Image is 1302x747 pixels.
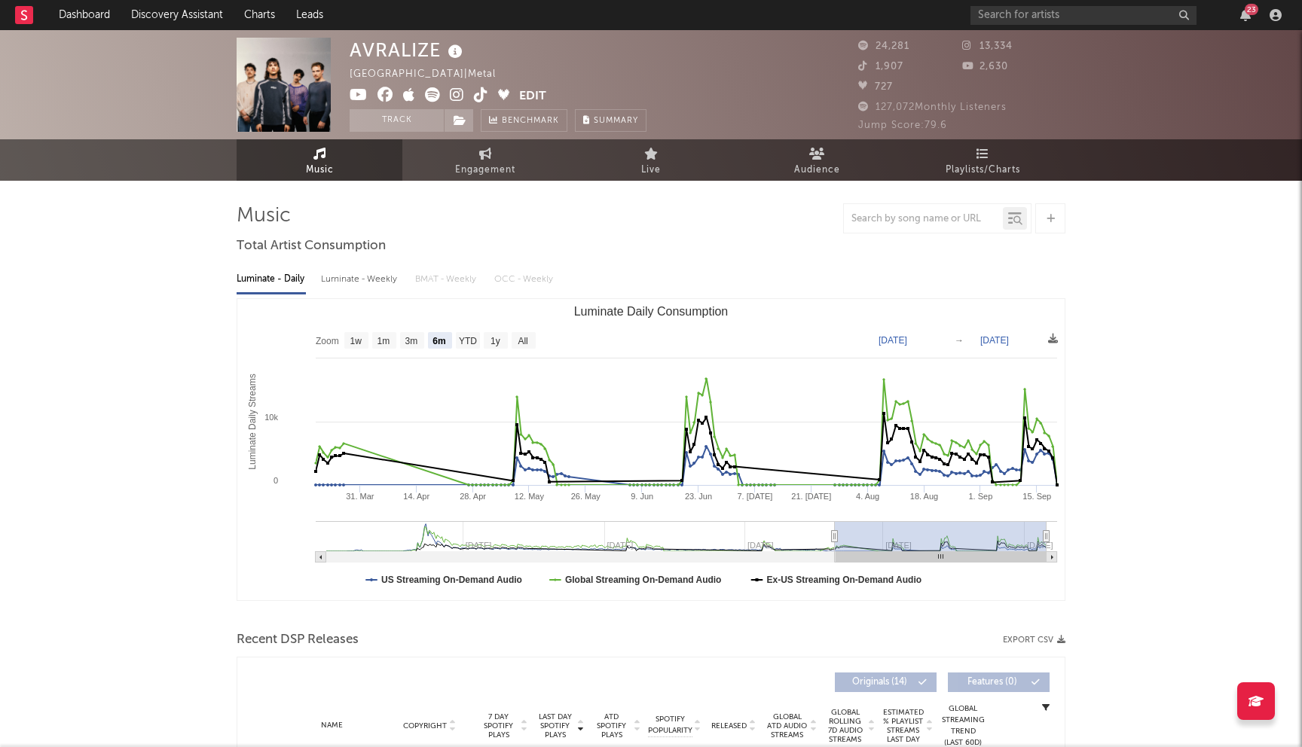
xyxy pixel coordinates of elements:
text: 3m [405,336,418,346]
text: 1y [491,336,500,346]
span: 727 [858,82,893,92]
text: Luminate Daily Streams [247,373,258,469]
text: Zoom [316,336,339,346]
text: US Streaming On-Demand Audio [381,575,522,585]
span: Live [641,161,661,179]
text: 28. Apr [460,492,486,501]
text: 9. Jun [631,492,653,501]
text: 1w [350,336,362,346]
button: Export CSV [1003,636,1065,645]
span: 127,072 Monthly Listeners [858,102,1007,112]
span: Engagement [455,161,515,179]
span: Copyright [403,721,447,730]
a: Music [237,139,402,181]
text: 6m [432,336,445,346]
span: 24,281 [858,41,909,51]
span: 1,907 [858,62,903,72]
span: Global Rolling 7D Audio Streams [824,708,866,744]
div: [GEOGRAPHIC_DATA] | Metal [350,66,513,84]
div: Luminate - Daily [237,267,306,292]
text: 0 [274,476,278,485]
span: Audience [794,161,840,179]
span: Released [711,721,747,730]
span: Global ATD Audio Streams [766,712,808,739]
span: ATD Spotify Plays [591,712,631,739]
button: 23 [1240,9,1251,21]
text: 21. [DATE] [791,492,831,501]
text: 10k [264,413,278,422]
text: 31. Mar [346,492,374,501]
svg: Luminate Daily Consumption [237,299,1065,600]
button: Summary [575,109,646,132]
span: Last Day Spotify Plays [535,712,575,739]
span: Spotify Popularity [648,714,692,736]
input: Search for artists [970,6,1197,25]
div: 23 [1245,4,1258,15]
a: Benchmark [481,109,567,132]
text: [DATE] [1027,541,1053,550]
div: Name [283,720,381,731]
span: Summary [594,117,638,125]
span: 2,630 [962,62,1008,72]
div: AVRALIZE [350,38,466,63]
text: 14. Apr [403,492,429,501]
a: Live [568,139,734,181]
text: 4. Aug [856,492,879,501]
text: YTD [459,336,477,346]
span: Music [306,161,334,179]
div: Luminate - Weekly [321,267,400,292]
text: Ex-US Streaming On-Demand Audio [767,575,922,585]
button: Features(0) [948,672,1050,692]
text: 15. Sep [1022,492,1051,501]
span: Total Artist Consumption [237,237,386,255]
span: Estimated % Playlist Streams Last Day [882,708,924,744]
span: Originals ( 14 ) [845,678,914,687]
span: Playlists/Charts [946,161,1020,179]
button: Originals(14) [835,672,937,692]
span: 13,334 [962,41,1013,51]
a: Playlists/Charts [900,139,1065,181]
span: Benchmark [502,112,559,130]
span: Features ( 0 ) [958,678,1027,687]
span: Recent DSP Releases [237,631,359,649]
text: [DATE] [879,335,907,346]
input: Search by song name or URL [844,213,1003,225]
text: 12. May [515,492,545,501]
text: 7. [DATE] [737,492,772,501]
text: → [955,335,964,346]
button: Edit [519,87,546,106]
a: Engagement [402,139,568,181]
text: [DATE] [980,335,1009,346]
text: 26. May [571,492,601,501]
text: 1m [377,336,390,346]
button: Track [350,109,444,132]
span: 7 Day Spotify Plays [478,712,518,739]
a: Audience [734,139,900,181]
text: Global Streaming On-Demand Audio [565,575,722,585]
span: Jump Score: 79.6 [858,120,947,130]
text: All [518,336,527,346]
text: 18. Aug [910,492,938,501]
text: 23. Jun [685,492,712,501]
text: 1. Sep [968,492,992,501]
text: Luminate Daily Consumption [574,305,729,318]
